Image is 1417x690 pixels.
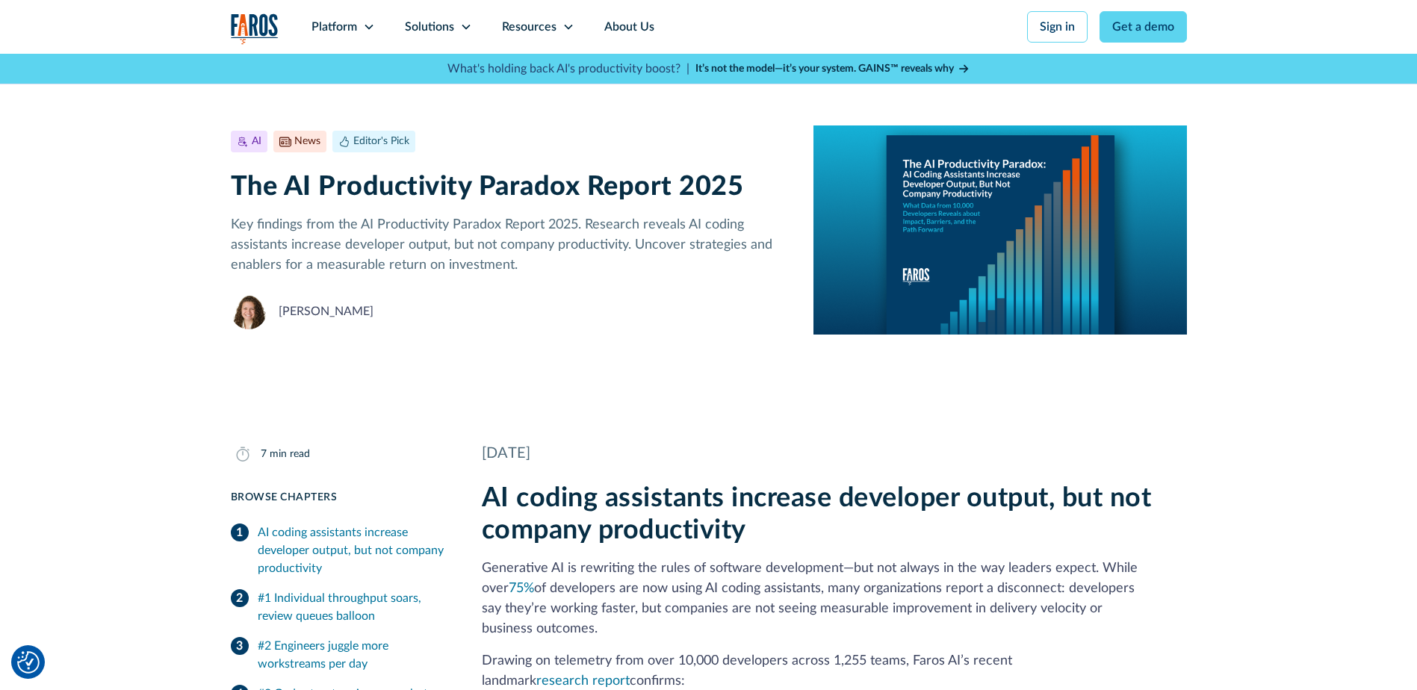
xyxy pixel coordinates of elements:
div: Resources [502,18,556,36]
div: Solutions [405,18,454,36]
img: A report cover on a blue background. The cover reads:The AI Productivity Paradox: AI Coding Assis... [813,125,1186,335]
div: AI coding assistants increase developer output, but not company productivity [258,523,446,577]
div: Platform [311,18,357,36]
div: min read [270,447,310,462]
a: 75% [509,582,534,595]
h1: The AI Productivity Paradox Report 2025 [231,171,790,203]
div: Editor's Pick [353,134,409,149]
h2: AI coding assistants increase developer output, but not company productivity [482,482,1187,547]
div: #1 Individual throughput soars, review queues balloon [258,589,446,625]
img: Neely Dunlap [231,293,267,329]
a: It’s not the model—it’s your system. GAINS™ reveals why [695,61,970,77]
img: Revisit consent button [17,651,40,674]
a: home [231,13,279,44]
div: [DATE] [482,442,1187,464]
a: #2 Engineers juggle more workstreams per day [231,631,446,679]
div: News [294,134,320,149]
p: Generative AI is rewriting the rules of software development—but not always in the way leaders ex... [482,559,1187,639]
div: #2 Engineers juggle more workstreams per day [258,637,446,673]
strong: It’s not the model—it’s your system. GAINS™ reveals why [695,63,954,74]
div: Browse Chapters [231,490,446,506]
a: AI coding assistants increase developer output, but not company productivity [231,517,446,583]
div: [PERSON_NAME] [279,302,373,320]
a: Get a demo [1100,11,1187,43]
div: AI [252,134,261,149]
div: 7 [261,447,267,462]
p: Key findings from the AI Productivity Paradox Report 2025. Research reveals AI coding assistants ... [231,215,790,276]
a: #1 Individual throughput soars, review queues balloon [231,583,446,631]
button: Cookie Settings [17,651,40,674]
a: research report [536,674,630,688]
img: Logo of the analytics and reporting company Faros. [231,13,279,44]
p: What's holding back AI's productivity boost? | [447,60,689,78]
a: Sign in [1027,11,1088,43]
